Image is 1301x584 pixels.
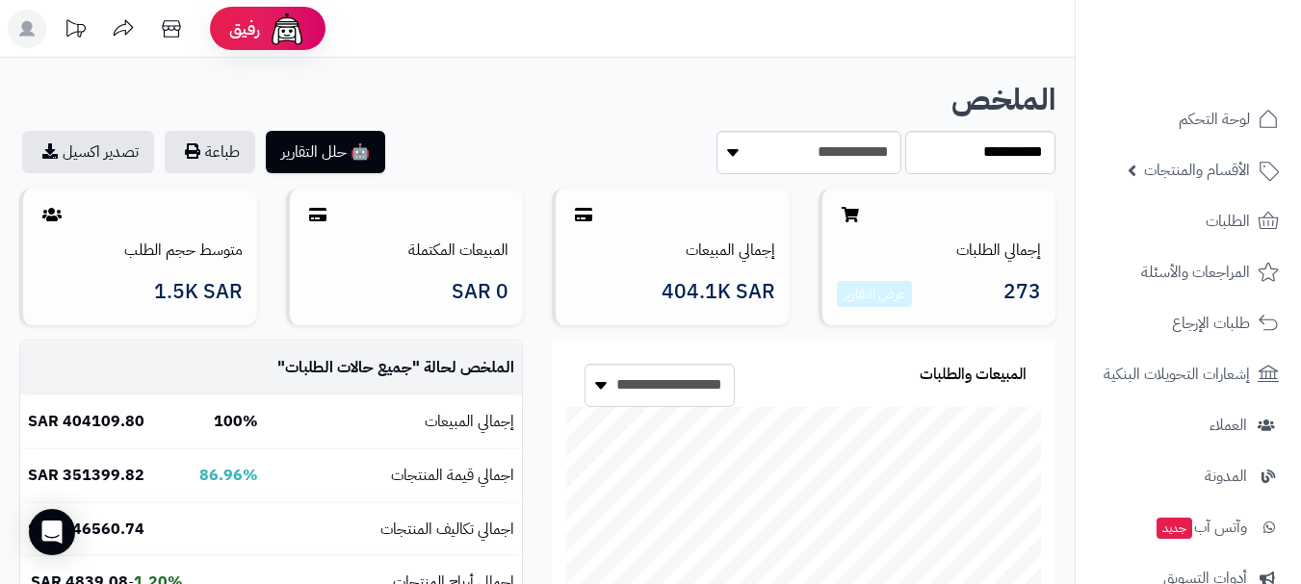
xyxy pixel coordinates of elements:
[1144,157,1250,184] span: الأقسام والمنتجات
[28,410,144,433] b: 404109.80 SAR
[1087,300,1289,346] a: طلبات الإرجاع
[956,239,1041,262] a: إجمالي الطلبات
[1087,402,1289,448] a: العملاء
[1087,504,1289,550] a: وآتس آبجديد
[1210,412,1247,439] span: العملاء
[1205,463,1247,490] span: المدونة
[452,281,508,303] span: 0 SAR
[1206,208,1250,235] span: الطلبات
[266,395,522,448] td: إجمالي المبيعات
[199,464,258,487] b: 86.96%
[28,464,144,487] b: 351399.82 SAR
[920,367,1027,384] h3: المبيعات والطلبات
[51,10,99,53] a: تحديثات المنصة
[28,518,144,541] b: 346560.74 SAR
[1087,249,1289,295] a: المراجعات والأسئلة
[285,356,412,379] span: جميع حالات الطلبات
[268,10,306,48] img: ai-face.png
[1172,310,1250,337] span: طلبات الإرجاع
[165,131,255,173] button: طباعة
[1104,361,1250,388] span: إشعارات التحويلات البنكية
[1157,518,1192,539] span: جديد
[1087,351,1289,397] a: إشعارات التحويلات البنكية
[29,509,75,555] div: Open Intercom Messenger
[1179,106,1250,133] span: لوحة التحكم
[1087,198,1289,244] a: الطلبات
[266,131,385,173] button: 🤖 حلل التقارير
[662,281,775,303] span: 404.1K SAR
[1170,51,1283,91] img: logo-2.png
[214,410,258,433] b: 100%
[266,342,522,394] td: الملخص لحالة " "
[1087,453,1289,499] a: المدونة
[1155,514,1247,541] span: وآتس آب
[154,281,243,303] span: 1.5K SAR
[844,284,905,304] a: عرض التقارير
[266,449,522,502] td: اجمالي قيمة المنتجات
[266,503,522,556] td: اجمالي تكاليف المنتجات
[1141,259,1250,286] span: المراجعات والأسئلة
[124,239,243,262] a: متوسط حجم الطلب
[408,239,508,262] a: المبيعات المكتملة
[1087,96,1289,142] a: لوحة التحكم
[229,17,260,40] span: رفيق
[951,77,1055,122] b: الملخص
[22,131,154,173] a: تصدير اكسيل
[686,239,775,262] a: إجمالي المبيعات
[1003,281,1041,308] span: 273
